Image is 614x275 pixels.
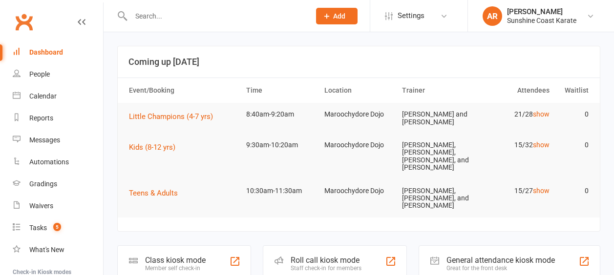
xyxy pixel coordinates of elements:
div: Reports [29,114,53,122]
button: Teens & Adults [129,187,185,199]
a: Tasks 5 [13,217,103,239]
div: General attendance kiosk mode [446,255,555,265]
div: Calendar [29,92,57,100]
td: 15/27 [476,179,554,202]
div: Member self check-in [145,265,206,272]
span: Kids (8-12 yrs) [129,143,175,152]
div: Class kiosk mode [145,255,206,265]
td: Maroochydore Dojo [320,134,398,157]
div: What's New [29,246,64,254]
td: 0 [554,103,593,126]
a: show [533,110,550,118]
td: 10:30am-11:30am [242,179,320,202]
td: 21/28 [476,103,554,126]
div: Sunshine Coast Karate [507,16,576,25]
td: 8:40am-9:20am [242,103,320,126]
a: Waivers [13,195,103,217]
td: [PERSON_NAME] and [PERSON_NAME] [398,103,476,134]
input: Search... [128,9,303,23]
h3: Coming up [DATE] [128,57,589,67]
div: People [29,70,50,78]
div: Roll call kiosk mode [291,255,361,265]
th: Waitlist [554,78,593,103]
td: 0 [554,134,593,157]
a: show [533,187,550,195]
a: show [533,141,550,149]
span: Little Champions (4-7 yrs) [129,112,213,121]
a: Reports [13,107,103,129]
div: Great for the front desk [446,265,555,272]
td: 9:30am-10:20am [242,134,320,157]
td: Maroochydore Dojo [320,103,398,126]
span: 5 [53,223,61,231]
th: Event/Booking [125,78,242,103]
span: Teens & Adults [129,189,178,197]
button: Kids (8-12 yrs) [129,141,182,153]
th: Location [320,78,398,103]
a: Gradings [13,173,103,195]
a: Automations [13,151,103,173]
div: Automations [29,158,69,166]
button: Add [316,8,358,24]
a: Dashboard [13,41,103,63]
div: AR [483,6,502,26]
div: Gradings [29,180,57,188]
div: [PERSON_NAME] [507,7,576,16]
a: Clubworx [12,10,36,34]
a: Calendar [13,85,103,107]
a: People [13,63,103,85]
th: Attendees [476,78,554,103]
td: Maroochydore Dojo [320,179,398,202]
div: Dashboard [29,48,63,56]
span: Add [333,12,345,20]
a: Messages [13,129,103,151]
div: Tasks [29,224,47,232]
td: [PERSON_NAME], [PERSON_NAME], and [PERSON_NAME] [398,179,476,217]
div: Waivers [29,202,53,210]
th: Trainer [398,78,476,103]
td: 0 [554,179,593,202]
th: Time [242,78,320,103]
td: 15/32 [476,134,554,157]
button: Little Champions (4-7 yrs) [129,111,220,122]
div: Staff check-in for members [291,265,361,272]
span: Settings [398,5,424,27]
div: Messages [29,136,60,144]
a: What's New [13,239,103,261]
td: [PERSON_NAME], [PERSON_NAME], [PERSON_NAME], and [PERSON_NAME] [398,134,476,179]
